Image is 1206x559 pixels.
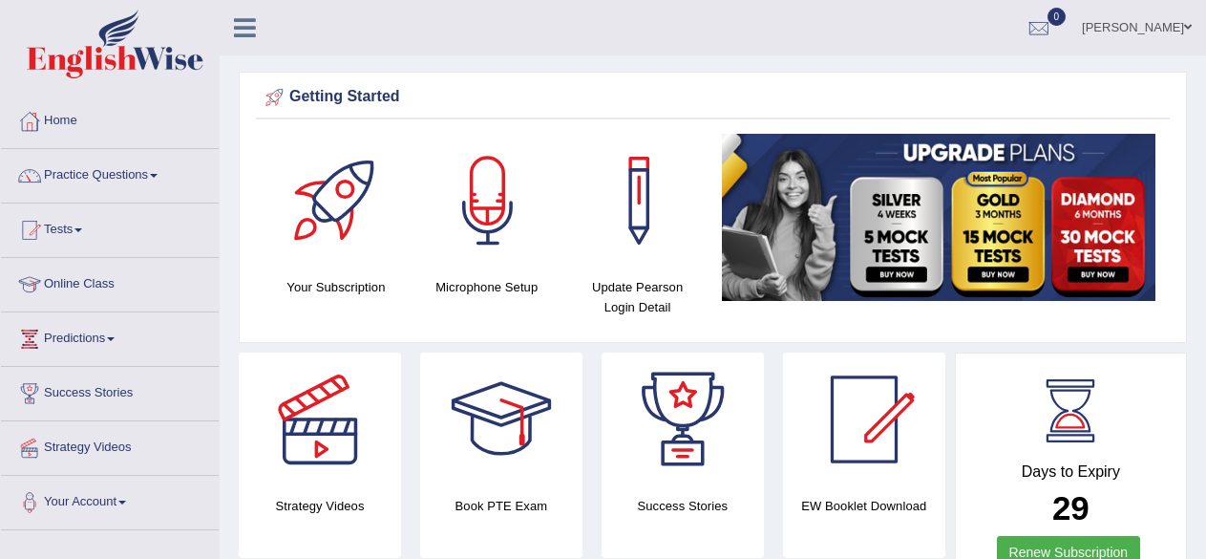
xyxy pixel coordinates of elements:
[1,421,219,469] a: Strategy Videos
[1,476,219,524] a: Your Account
[783,496,945,516] h4: EW Booklet Download
[1047,8,1067,26] span: 0
[722,134,1155,301] img: small5.jpg
[1052,489,1090,527] b: 29
[1,149,219,197] a: Practice Questions
[572,277,704,317] h4: Update Pearson Login Detail
[239,496,401,516] h4: Strategy Videos
[270,277,402,297] h4: Your Subscription
[977,463,1165,481] h4: Days to Expiry
[1,95,219,142] a: Home
[1,367,219,415] a: Success Stories
[1,312,219,360] a: Predictions
[261,83,1165,112] div: Getting Started
[421,277,553,297] h4: Microphone Setup
[1,204,219,251] a: Tests
[420,496,582,516] h4: Book PTE Exam
[602,496,764,516] h4: Success Stories
[1,258,219,306] a: Online Class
